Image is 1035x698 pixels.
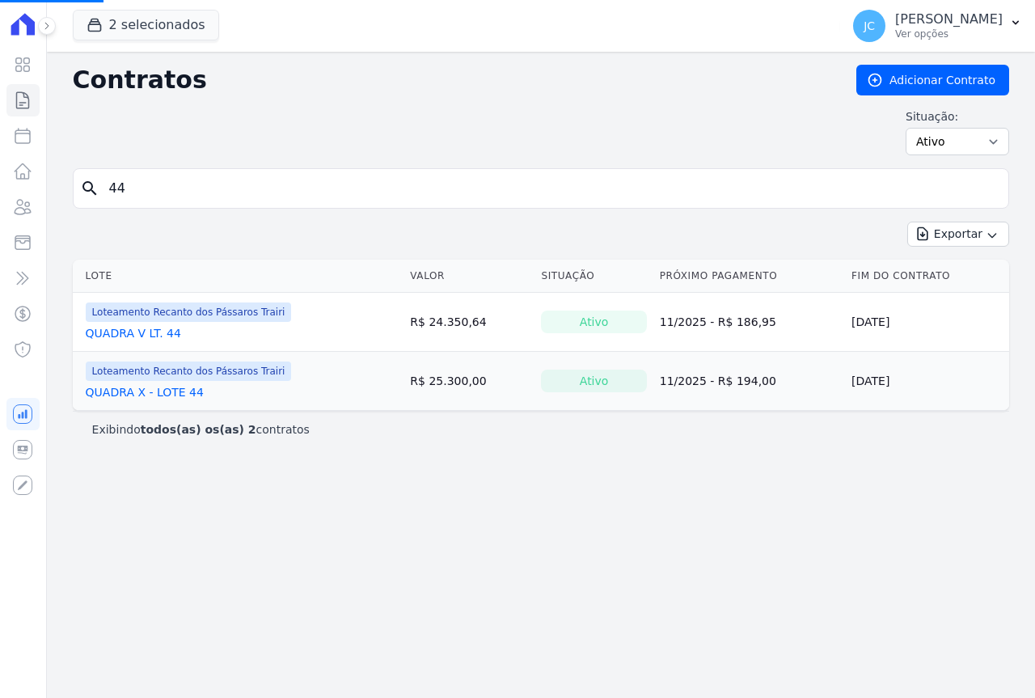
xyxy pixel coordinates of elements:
h2: Contratos [73,66,830,95]
th: Fim do Contrato [845,260,1009,293]
td: R$ 25.300,00 [403,352,534,411]
input: Buscar por nome do lote [99,172,1002,205]
button: JC [PERSON_NAME] Ver opções [840,3,1035,49]
a: 11/2025 - R$ 194,00 [660,374,776,387]
th: Situação [534,260,653,293]
span: JC [864,20,875,32]
p: Exibindo contratos [92,421,310,438]
p: [PERSON_NAME] [895,11,1003,27]
td: R$ 24.350,64 [403,293,534,352]
a: QUADRA X - LOTE 44 [86,384,204,400]
i: search [80,179,99,198]
a: 11/2025 - R$ 186,95 [660,315,776,328]
th: Lote [73,260,404,293]
button: 2 selecionados [73,10,219,40]
label: Situação: [906,108,1009,125]
td: [DATE] [845,293,1009,352]
p: Ver opções [895,27,1003,40]
div: Ativo [541,311,646,333]
td: [DATE] [845,352,1009,411]
th: Próximo Pagamento [653,260,845,293]
button: Exportar [907,222,1009,247]
div: Ativo [541,370,646,392]
a: Adicionar Contrato [856,65,1009,95]
th: Valor [403,260,534,293]
span: Loteamento Recanto dos Pássaros Trairi [86,362,292,381]
span: Loteamento Recanto dos Pássaros Trairi [86,302,292,322]
b: todos(as) os(as) 2 [141,423,256,436]
a: QUADRA V LT. 44 [86,325,181,341]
